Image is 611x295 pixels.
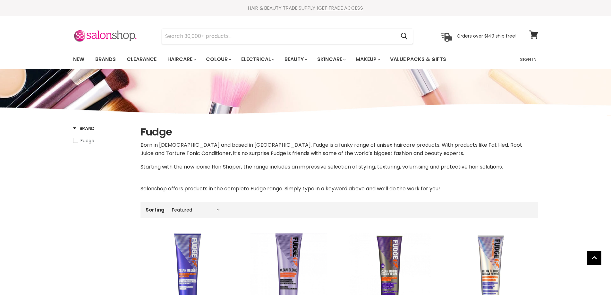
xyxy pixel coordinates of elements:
div: Starting with the now iconic Hair Shaper, the range includes an impressive selection of styling, ... [140,141,538,193]
div: HAIR & BEAUTY TRADE SUPPLY | [65,5,546,11]
input: Search [162,29,396,44]
a: Sign In [516,53,540,66]
a: Beauty [280,53,311,66]
ul: Main menu [68,50,484,69]
a: GET TRADE ACCESS [318,4,363,11]
a: Haircare [163,53,200,66]
nav: Main [65,50,546,69]
button: Search [396,29,413,44]
a: Fudge [73,137,132,144]
p: Orders over $149 ship free! [457,33,516,39]
h3: Brand [73,125,95,132]
span: Fudge [81,137,94,144]
a: Skincare [312,53,350,66]
p: Born in [DEMOGRAPHIC_DATA] and based in [GEOGRAPHIC_DATA], Fudge is a funky range of unisex hairc... [140,141,538,158]
label: Sorting [146,207,165,213]
a: Value Packs & Gifts [385,53,451,66]
p: Salonshop offers products in the complete Fudge range. Simply type in a keyword above and we’ll d... [140,185,538,193]
a: Makeup [351,53,384,66]
form: Product [162,29,413,44]
a: Brands [90,53,121,66]
a: Clearance [122,53,161,66]
a: Colour [201,53,235,66]
a: New [68,53,89,66]
a: Electrical [236,53,278,66]
h1: Fudge [140,125,538,139]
